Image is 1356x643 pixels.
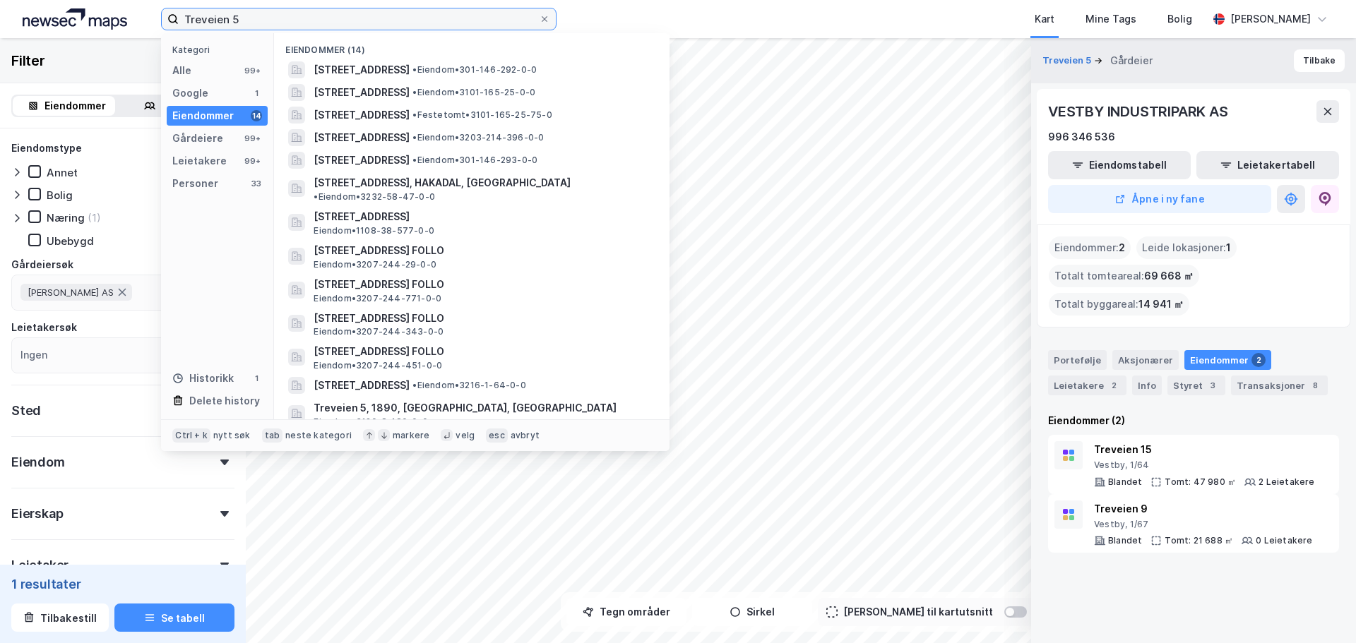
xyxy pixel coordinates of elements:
[1086,11,1136,28] div: Mine Tags
[314,293,441,304] span: Eiendom • 3207-244-771-0-0
[172,428,210,443] div: Ctrl + k
[242,155,262,167] div: 99+
[213,430,251,441] div: nytt søk
[20,347,47,363] div: Ingen
[1308,378,1322,392] div: 8
[1165,535,1233,546] div: Tomt: 21 688 ㎡
[11,454,65,471] div: Eiendom
[11,319,77,336] div: Leietakersøk
[412,109,552,121] span: Festetomt • 3101-165-25-75-0
[172,107,234,124] div: Eiendommer
[1110,52,1153,69] div: Gårdeier
[1048,128,1115,145] div: 996 346 536
[172,44,268,55] div: Kategori
[179,8,539,30] input: Søk på adresse, matrikkel, gårdeiere, leietakere eller personer
[1167,375,1225,395] div: Styret
[1048,375,1126,395] div: Leietakere
[314,399,653,416] span: Treveien 5, 1890, [GEOGRAPHIC_DATA], [GEOGRAPHIC_DATA]
[1138,296,1184,313] span: 14 941 ㎡
[412,109,417,120] span: •
[11,575,234,592] div: 1 resultater
[412,380,525,391] span: Eiendom • 3216-1-64-0-0
[511,430,540,441] div: avbryt
[172,175,218,192] div: Personer
[274,33,670,59] div: Eiendommer (14)
[1119,239,1125,256] span: 2
[314,259,436,270] span: Eiendom • 3207-244-29-0-0
[314,310,653,327] span: [STREET_ADDRESS] FOLLO
[314,276,653,293] span: [STREET_ADDRESS] FOLLO
[1184,350,1271,370] div: Eiendommer
[1226,239,1231,256] span: 1
[47,188,73,202] div: Bolig
[262,428,283,443] div: tab
[11,402,41,419] div: Sted
[692,598,812,626] button: Sirkel
[314,208,653,225] span: [STREET_ADDRESS]
[314,225,434,236] span: Eiendom • 1108-38-577-0-0
[1285,575,1356,643] iframe: Chat Widget
[251,373,262,384] div: 1
[314,416,427,428] span: Eiendom • 3120-8-180-0-0
[1259,476,1314,488] div: 2 Leietakere
[412,64,537,76] span: Eiendom • 301-146-292-0-0
[1196,151,1339,179] button: Leietakertabell
[28,287,114,298] span: [PERSON_NAME] AS
[314,129,410,146] span: [STREET_ADDRESS]
[1094,441,1315,458] div: Treveien 15
[314,61,410,78] span: [STREET_ADDRESS]
[412,87,417,97] span: •
[1167,11,1192,28] div: Bolig
[1112,350,1179,370] div: Aksjonærer
[1048,185,1271,213] button: Åpne i ny fane
[1108,535,1142,546] div: Blandet
[393,430,429,441] div: markere
[412,132,417,143] span: •
[1048,350,1107,370] div: Portefølje
[1048,412,1339,429] div: Eiendommer (2)
[1094,519,1313,530] div: Vestby, 1/67
[1094,459,1315,471] div: Vestby, 1/64
[1049,236,1131,259] div: Eiendommer :
[11,256,73,273] div: Gårdeiersøk
[314,174,571,191] span: [STREET_ADDRESS], HAKADAL, [GEOGRAPHIC_DATA]
[1294,49,1345,72] button: Tilbake
[1035,11,1054,28] div: Kart
[314,191,435,203] span: Eiendom • 3232-58-47-0-0
[189,392,260,409] div: Delete history
[412,132,544,143] span: Eiendom • 3203-214-396-0-0
[23,8,127,30] img: logo.a4113a55bc3d86da70a041830d287a7e.svg
[47,234,94,248] div: Ubebygd
[172,62,191,79] div: Alle
[285,430,352,441] div: neste kategori
[251,88,262,99] div: 1
[1231,375,1328,395] div: Transaksjoner
[412,155,537,166] span: Eiendom • 301-146-293-0-0
[412,64,417,75] span: •
[11,557,69,574] div: Leietaker
[47,211,85,224] div: Næring
[114,603,234,632] button: Se tabell
[1049,265,1199,287] div: Totalt tomteareal :
[486,428,508,443] div: esc
[314,377,410,394] span: [STREET_ADDRESS]
[843,603,993,620] div: [PERSON_NAME] til kartutsnitt
[1251,353,1266,367] div: 2
[314,360,442,371] span: Eiendom • 3207-244-451-0-0
[1048,151,1191,179] button: Eiendomstabell
[1256,535,1312,546] div: 0 Leietakere
[251,178,262,189] div: 33
[242,133,262,144] div: 99+
[11,49,45,72] div: Filter
[314,242,653,259] span: [STREET_ADDRESS] FOLLO
[11,505,63,522] div: Eierskap
[1165,476,1236,488] div: Tomt: 47 980 ㎡
[1108,476,1142,488] div: Blandet
[456,430,475,441] div: velg
[88,211,101,224] div: (1)
[566,598,686,626] button: Tegn områder
[242,65,262,76] div: 99+
[1049,293,1189,316] div: Totalt byggareal :
[1042,54,1094,68] button: Treveien 5
[1206,378,1220,392] div: 3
